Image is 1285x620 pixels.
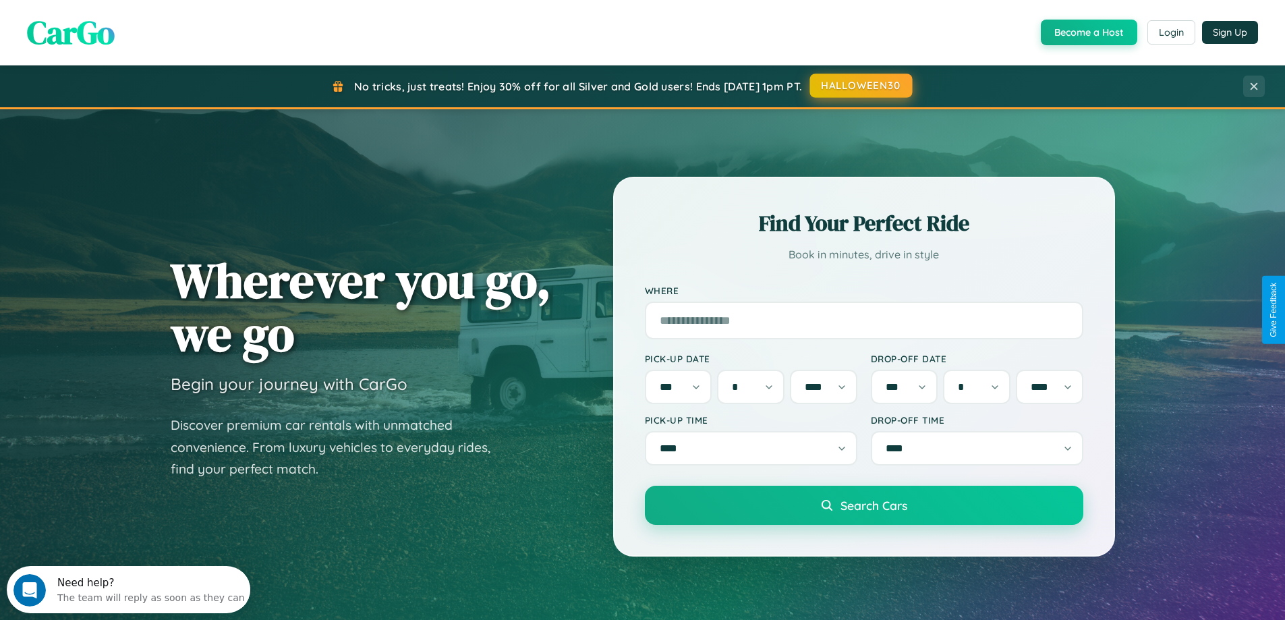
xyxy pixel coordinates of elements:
[645,353,857,364] label: Pick-up Date
[5,5,251,43] div: Open Intercom Messenger
[1041,20,1137,45] button: Become a Host
[840,498,907,513] span: Search Cars
[645,486,1083,525] button: Search Cars
[7,566,250,613] iframe: Intercom live chat discovery launcher
[645,245,1083,264] p: Book in minutes, drive in style
[27,10,115,55] span: CarGo
[810,74,913,98] button: HALLOWEEN30
[171,374,407,394] h3: Begin your journey with CarGo
[51,11,238,22] div: Need help?
[13,574,46,607] iframe: Intercom live chat
[645,414,857,426] label: Pick-up Time
[645,208,1083,238] h2: Find Your Perfect Ride
[1269,283,1278,337] div: Give Feedback
[171,254,551,360] h1: Wherever you go, we go
[171,414,508,480] p: Discover premium car rentals with unmatched convenience. From luxury vehicles to everyday rides, ...
[645,285,1083,296] label: Where
[1202,21,1258,44] button: Sign Up
[51,22,238,36] div: The team will reply as soon as they can
[1147,20,1195,45] button: Login
[871,353,1083,364] label: Drop-off Date
[871,414,1083,426] label: Drop-off Time
[354,80,802,93] span: No tricks, just treats! Enjoy 30% off for all Silver and Gold users! Ends [DATE] 1pm PT.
